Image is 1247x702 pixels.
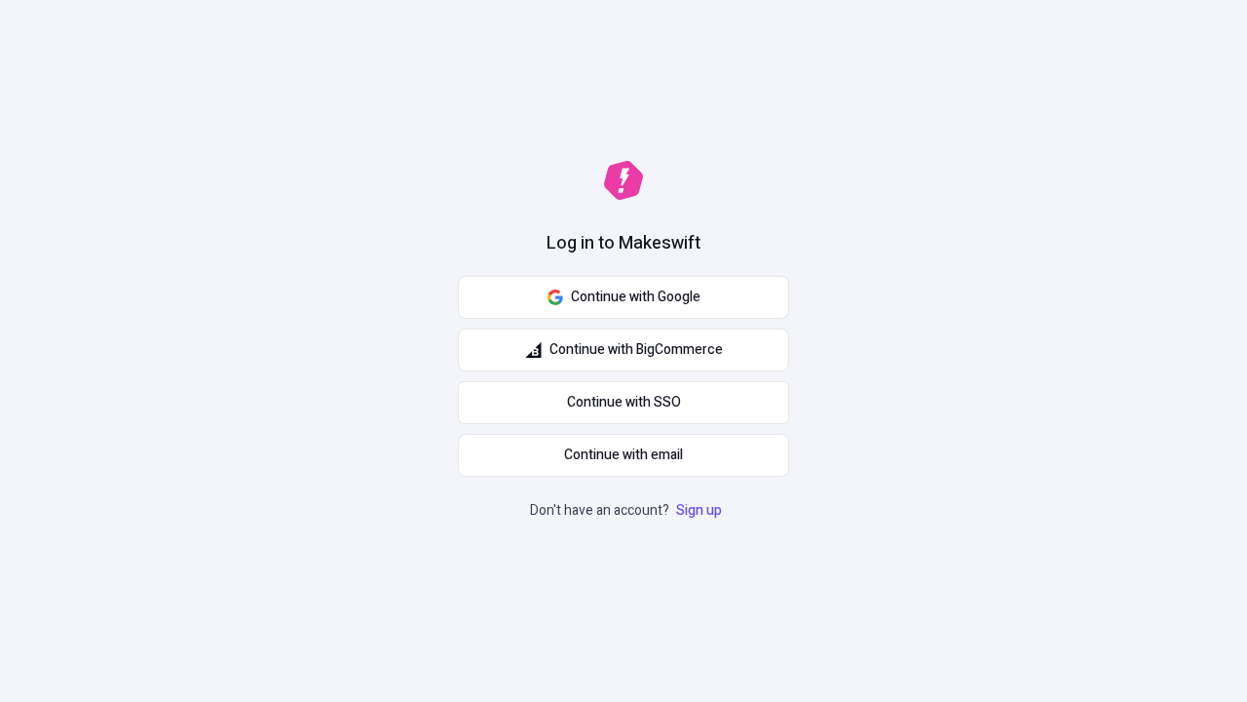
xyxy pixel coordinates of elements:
span: Continue with Google [571,287,700,308]
p: Don't have an account? [530,500,726,522]
span: Continue with BigCommerce [549,339,723,361]
button: Continue with email [458,434,789,477]
button: Continue with Google [458,276,789,319]
a: Sign up [672,500,726,521]
a: Continue with SSO [458,381,789,424]
h1: Log in to Makeswift [547,231,700,256]
button: Continue with BigCommerce [458,329,789,371]
span: Continue with email [564,445,683,466]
